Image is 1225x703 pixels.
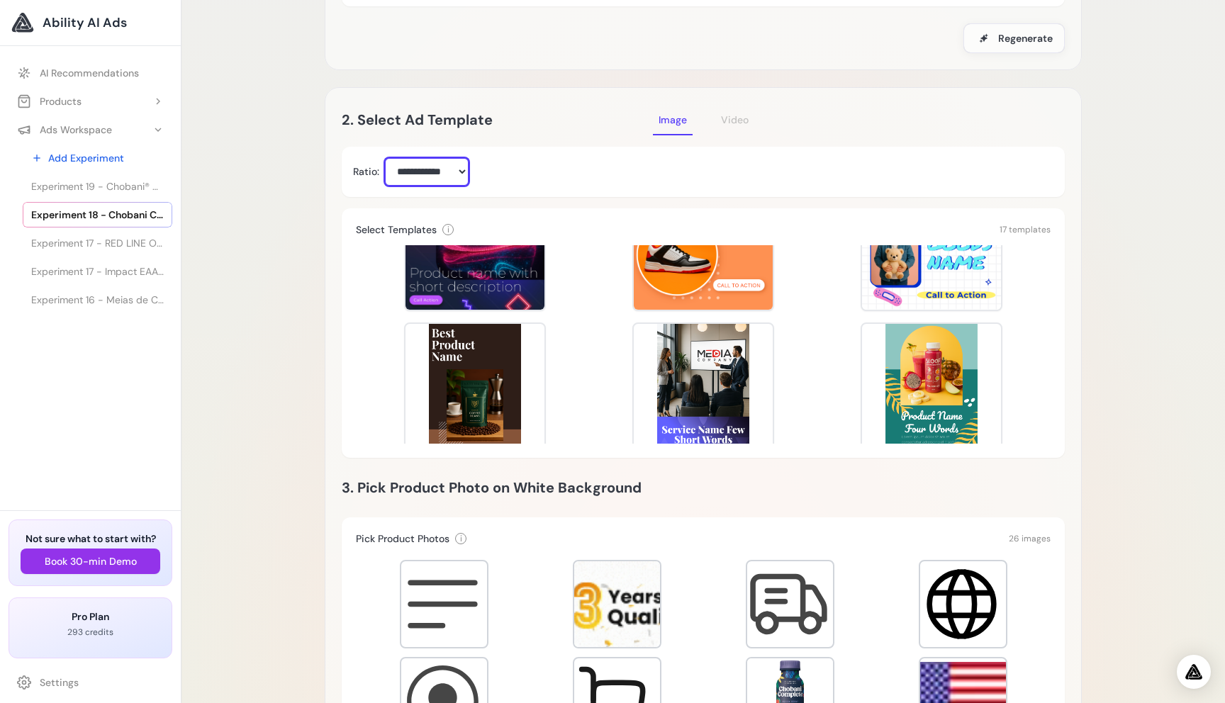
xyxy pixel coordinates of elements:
[23,174,172,199] a: Experiment 19 - Chobani® Complete Advanced Protein Greek Yogurt Drink - Sabor
[1009,533,1051,544] span: 26 images
[9,89,172,114] button: Products
[31,293,164,307] span: Experiment 16 - Meias de Corrida Move Club da MP (1 un.) - Laranja | MYPROTEIN™
[31,179,164,193] span: Experiment 19 - Chobani® Complete Advanced Protein Greek Yogurt Drink - Sabor
[23,230,172,256] a: Experiment 17 - RED LINE OIL Óleo de Motor 5W30 API SN+ PROFESSIONAL-SERIES - 0,946...
[9,670,172,695] a: Settings
[659,113,687,126] span: Image
[23,145,172,171] a: Add Experiment
[721,113,749,126] span: Video
[9,117,172,142] button: Ads Workspace
[23,287,172,313] a: Experiment 16 - Meias de Corrida Move Club da MP (1 un.) - Laranja | MYPROTEIN™
[342,108,653,131] h2: 2. Select Ad Template
[21,532,160,546] h3: Not sure what to start with?
[11,11,169,34] a: Ability AI Ads
[31,208,164,222] span: Experiment 18 - Chobani Complete Mixed Berry Vanilla Protein Greek Yogurt Drink - 10
[17,94,82,108] div: Products
[9,60,172,86] a: AI Recommendations
[356,532,449,546] h3: Pick Product Photos
[356,223,437,237] h3: Select Templates
[460,533,462,544] span: i
[31,264,164,279] span: Experiment 17 - Impact EAA Tablets | MYPROTEIN™
[342,476,1065,499] h2: 3. Pick Product Photo on White Background
[1177,655,1211,689] div: Open Intercom Messenger
[31,236,164,250] span: Experiment 17 - RED LINE OIL Óleo de Motor 5W30 API SN+ PROFESSIONAL-SERIES - 0,946...
[43,13,127,33] span: Ability AI Ads
[653,104,693,135] button: Image
[23,202,172,227] a: Experiment 18 - Chobani Complete Mixed Berry Vanilla Protein Greek Yogurt Drink - 10
[1000,224,1051,235] span: 17 templates
[715,104,754,135] button: Video
[21,549,160,574] button: Book 30-min Demo
[23,259,172,284] a: Experiment 17 - Impact EAA Tablets | MYPROTEIN™
[353,164,379,179] label: Ratio:
[447,224,449,235] span: i
[998,31,1053,45] span: Regenerate
[17,123,112,137] div: Ads Workspace
[21,626,160,638] p: 293 credits
[963,23,1065,53] button: Regenerate
[21,609,160,624] h3: Pro Plan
